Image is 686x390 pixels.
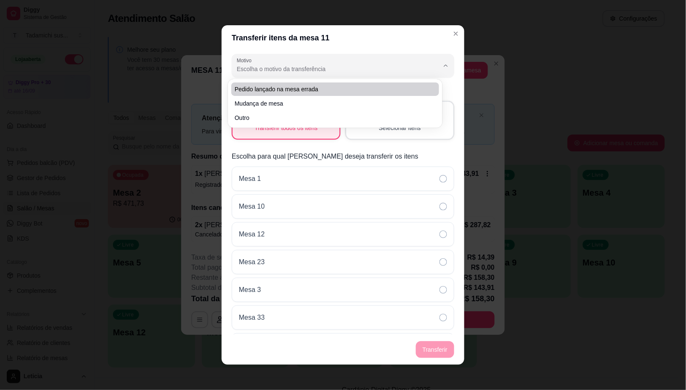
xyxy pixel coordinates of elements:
[239,202,265,212] p: Mesa 10
[449,27,463,40] button: Close
[239,313,265,323] p: Mesa 33
[237,57,255,64] label: Motivo
[379,124,421,132] span: Selecionar itens
[237,65,439,73] span: Escolha o motivo da transferência
[232,151,454,162] p: Escolha para qual [PERSON_NAME] deseja transferir os itens
[222,25,464,50] header: Transferir itens da mesa 11
[239,174,261,184] p: Mesa 1
[235,85,427,93] span: Pedido lançado na mesa errada
[235,114,427,122] span: Outro
[235,99,427,108] span: Mudança de mesa
[239,257,265,267] p: Mesa 23
[239,285,261,295] p: Mesa 3
[239,229,265,239] p: Mesa 12
[255,124,318,132] span: Transferir todos os itens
